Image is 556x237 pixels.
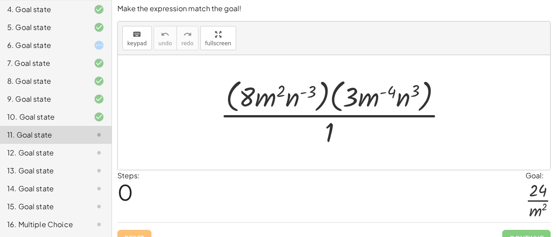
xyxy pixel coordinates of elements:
[94,201,104,212] i: Task not started.
[94,4,104,15] i: Task finished and correct.
[94,165,104,176] i: Task not started.
[7,201,79,212] div: 15. Goal state
[133,29,141,40] i: keyboard
[117,171,140,180] label: Steps:
[181,40,194,47] span: redo
[94,219,104,230] i: Task not started.
[94,183,104,194] i: Task not started.
[7,22,79,33] div: 5. Goal state
[205,40,231,47] span: fullscreen
[7,4,79,15] div: 4. Goal state
[94,129,104,140] i: Task not started.
[200,26,236,50] button: fullscreen
[94,76,104,86] i: Task finished and correct.
[117,4,551,14] p: Make the expression match the goal!
[94,40,104,51] i: Task started.
[94,94,104,104] i: Task finished and correct.
[117,178,133,206] span: 0
[94,22,104,33] i: Task finished and correct.
[161,29,169,40] i: undo
[7,58,79,69] div: 7. Goal state
[94,112,104,122] i: Task finished and correct.
[526,170,551,181] div: Goal:
[7,76,79,86] div: 8. Goal state
[94,147,104,158] i: Task not started.
[177,26,198,50] button: redoredo
[154,26,177,50] button: undoundo
[7,40,79,51] div: 6. Goal state
[7,219,79,230] div: 16. Multiple Choice
[94,58,104,69] i: Task finished and correct.
[127,40,147,47] span: keypad
[122,26,152,50] button: keyboardkeypad
[7,165,79,176] div: 13. Goal state
[7,183,79,194] div: 14. Goal state
[7,94,79,104] div: 9. Goal state
[7,112,79,122] div: 10. Goal state
[7,147,79,158] div: 12. Goal state
[159,40,172,47] span: undo
[7,129,79,140] div: 11. Goal state
[183,29,192,40] i: redo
